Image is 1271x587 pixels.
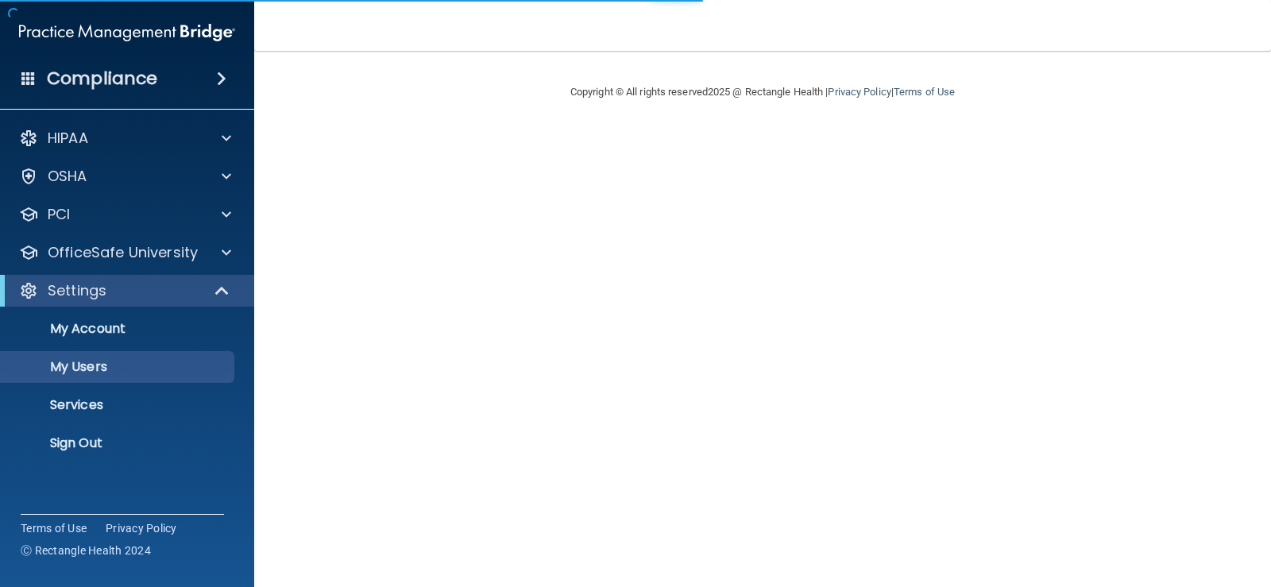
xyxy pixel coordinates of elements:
p: OfficeSafe University [48,243,198,262]
p: Settings [48,281,106,300]
iframe: Drift Widget Chat Controller [996,475,1252,539]
span: Ⓒ Rectangle Health 2024 [21,543,151,558]
a: OfficeSafe University [19,243,231,262]
a: Terms of Use [894,86,955,98]
a: OSHA [19,167,231,186]
a: Settings [19,281,230,300]
a: Privacy Policy [828,86,890,98]
p: PCI [48,205,70,224]
h4: Compliance [47,68,157,90]
p: HIPAA [48,129,88,148]
p: OSHA [48,167,87,186]
a: Terms of Use [21,520,87,536]
p: My Account [10,321,227,337]
p: My Users [10,359,227,375]
img: PMB logo [19,17,235,48]
div: Copyright © All rights reserved 2025 @ Rectangle Health | | [473,67,1053,118]
p: Services [10,397,227,413]
p: Sign Out [10,435,227,451]
a: Privacy Policy [106,520,177,536]
a: PCI [19,205,231,224]
a: HIPAA [19,129,231,148]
